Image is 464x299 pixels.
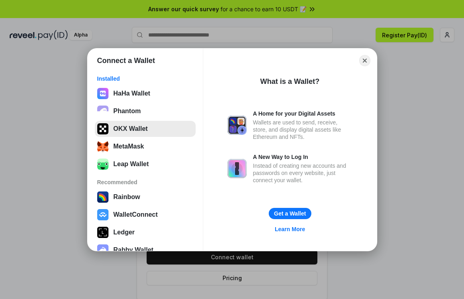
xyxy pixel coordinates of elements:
[97,227,108,238] img: svg+xml,%3Csvg%20xmlns%3D%22http%3A%2F%2Fwww.w3.org%2F2000%2Fsvg%22%20width%3D%2228%22%20height%3...
[253,162,353,184] div: Instead of creating new accounts and passwords on every website, just connect your wallet.
[253,153,353,161] div: A New Way to Log In
[227,159,247,178] img: svg+xml,%3Csvg%20xmlns%3D%22http%3A%2F%2Fwww.w3.org%2F2000%2Fsvg%22%20fill%3D%22none%22%20viewBox...
[275,226,305,233] div: Learn More
[95,138,196,155] button: MetaMask
[95,242,196,258] button: Rabby Wallet
[113,125,148,132] div: OKX Wallet
[227,116,247,135] img: svg+xml,%3Csvg%20xmlns%3D%22http%3A%2F%2Fwww.w3.org%2F2000%2Fsvg%22%20fill%3D%22none%22%20viewBox...
[253,110,353,117] div: A Home for your Digital Assets
[97,179,193,186] div: Recommended
[359,55,370,66] button: Close
[270,224,310,234] a: Learn More
[260,77,319,86] div: What is a Wallet?
[97,88,108,99] img: czlE1qaAbsgAAACV0RVh0ZGF0ZTpjcmVhdGUAMjAyNC0wNS0wN1QwMzo0NTo1MSswMDowMJbjUeUAAAAldEVYdGRhdGU6bW9k...
[95,121,196,137] button: OKX Wallet
[97,244,108,256] img: svg+xml,%3Csvg%20xmlns%3D%22http%3A%2F%2Fwww.w3.org%2F2000%2Fsvg%22%20fill%3D%22none%22%20viewBox...
[97,56,155,65] h1: Connect a Wallet
[97,75,193,82] div: Installed
[97,209,108,220] img: svg+xml,%3Csvg%20width%3D%2228%22%20height%3D%2228%22%20viewBox%3D%220%200%2028%2028%22%20fill%3D...
[113,193,140,201] div: Rainbow
[95,156,196,172] button: Leap Wallet
[113,161,149,168] div: Leap Wallet
[95,224,196,240] button: Ledger
[269,208,311,219] button: Get a Wallet
[113,90,150,97] div: HaHa Wallet
[113,143,144,150] div: MetaMask
[97,123,108,134] img: 5VZ71FV6L7PA3gg3tXrdQ+DgLhC+75Wq3no69P3MC0NFQpx2lL04Ql9gHK1bRDjsSBIvScBnDTk1WrlGIZBorIDEYJj+rhdgn...
[113,108,141,115] div: Phantom
[95,103,196,119] button: Phantom
[95,189,196,205] button: Rainbow
[95,85,196,102] button: HaHa Wallet
[113,229,135,236] div: Ledger
[97,191,108,203] img: svg+xml,%3Csvg%20width%3D%22120%22%20height%3D%22120%22%20viewBox%3D%220%200%20120%20120%22%20fil...
[97,106,108,117] img: epq2vO3P5aLWl15yRS7Q49p1fHTx2Sgh99jU3kfXv7cnPATIVQHAx5oQs66JWv3SWEjHOsb3kKgmE5WNBxBId7C8gm8wEgOvz...
[113,211,158,218] div: WalletConnect
[95,207,196,223] button: WalletConnect
[253,119,353,140] div: Wallets are used to send, receive, store, and display digital assets like Ethereum and NFTs.
[274,210,306,217] div: Get a Wallet
[113,246,153,254] div: Rabby Wallet
[97,141,108,152] img: svg+xml;base64,PHN2ZyB3aWR0aD0iMzUiIGhlaWdodD0iMzQiIHZpZXdCb3g9IjAgMCAzNSAzNCIgZmlsbD0ibm9uZSIgeG...
[97,159,108,170] img: z+3L+1FxxXUeUMECPaK8gprIwhdlxV+hQdAXuUyJwW6xfJRlUUBFGbLJkqNlJgXjn6ghaAaYmDimBFRMSIqKAGPGvqu25lMm1...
